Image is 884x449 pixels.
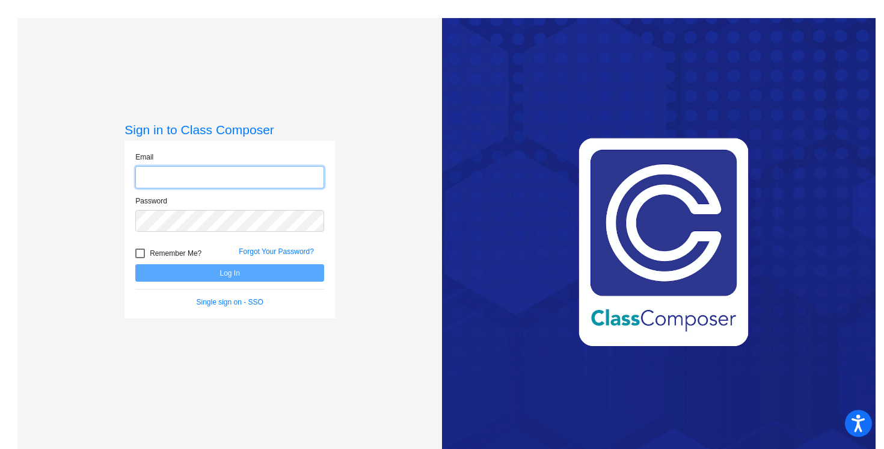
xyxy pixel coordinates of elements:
[150,246,201,261] span: Remember Me?
[239,247,314,256] a: Forgot Your Password?
[135,264,324,282] button: Log In
[135,152,153,163] label: Email
[135,196,167,206] label: Password
[124,122,335,137] h3: Sign in to Class Composer
[197,298,263,306] a: Single sign on - SSO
